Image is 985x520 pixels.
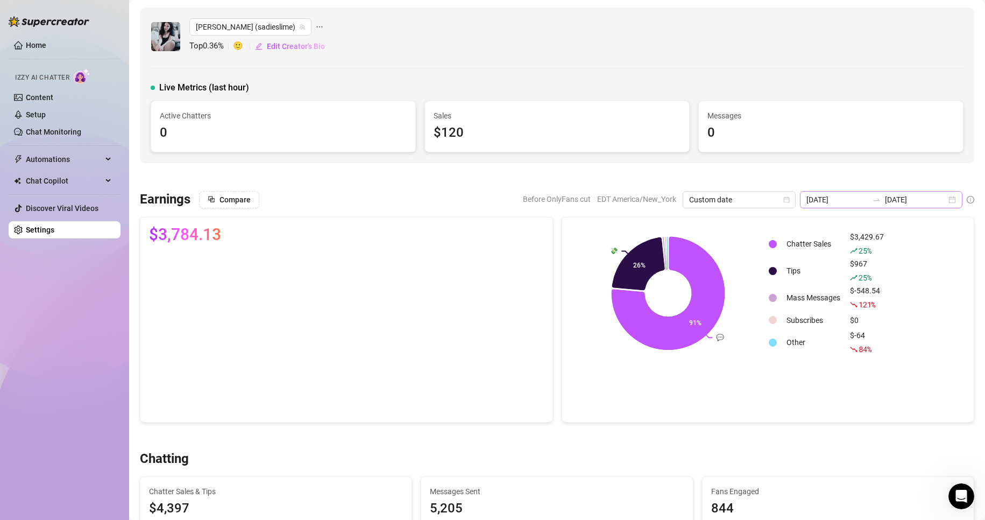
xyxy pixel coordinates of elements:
[255,43,263,50] span: edit
[782,285,845,311] td: Mass Messages
[15,73,69,83] span: Izzy AI Chatter
[707,110,954,122] span: Messages
[26,172,102,189] span: Chat Copilot
[11,121,46,132] span: 5 articles
[707,123,954,143] div: 0
[54,336,108,379] button: Messages
[850,274,858,282] span: rise
[219,195,251,204] span: Compare
[948,483,974,509] iframe: Intercom live chat
[715,333,724,341] text: 💬
[151,22,180,51] img: Sadie
[160,110,407,122] span: Active Chatters
[11,149,192,160] p: Izzy - AI Chatter
[196,19,305,35] span: Sadie (sadieslime)
[26,226,54,234] a: Settings
[859,245,871,256] span: 25 %
[178,363,199,370] span: News
[199,191,259,208] button: Compare
[850,258,884,284] div: $967
[782,312,845,328] td: Subscribes
[125,363,144,370] span: Help
[872,195,881,204] span: to
[14,155,23,164] span: thunderbolt
[9,16,89,27] img: logo-BBDzfeDw.svg
[159,81,249,94] span: Live Metrics (last hour)
[26,128,81,136] a: Chat Monitoring
[806,194,868,206] input: Start date
[689,192,789,208] span: Custom date
[782,329,845,355] td: Other
[7,27,208,48] div: Search for helpSearch for help
[523,191,591,207] span: Before OnlyFans cut
[11,107,192,118] p: Onboarding to Supercreator
[7,27,208,48] input: Search for help
[711,498,965,519] div: 844
[108,336,161,379] button: Help
[161,336,215,379] button: News
[782,258,845,284] td: Tips
[26,93,53,102] a: Content
[94,4,123,23] h1: Help
[859,344,871,354] span: 84 %
[11,271,192,283] p: Frequently Asked Questions
[872,195,881,204] span: swap-right
[26,204,98,213] a: Discover Viral Videos
[967,196,974,203] span: info-circle
[850,301,858,308] span: fall
[597,191,676,207] span: EDT America/New_York
[850,314,884,326] div: $0
[11,94,192,105] p: Getting Started
[316,18,323,36] span: ellipsis
[859,299,875,310] span: 121 %
[11,163,192,174] p: Learn about our AI Chatter - Izzy
[149,486,403,497] span: Chatter Sales & Tips
[26,41,46,50] a: Home
[850,329,884,355] div: $-64
[610,247,618,255] text: 💸
[140,191,190,208] h3: Earnings
[711,486,965,497] span: Fans Engaged
[74,68,90,84] img: AI Chatter
[140,451,189,468] h3: Chatting
[850,285,884,311] div: $-548.54
[11,327,192,338] p: Billing
[782,231,845,257] td: Chatter Sales
[62,363,100,370] span: Messages
[430,486,684,497] span: Messages Sent
[434,110,681,122] span: Sales
[189,40,233,53] span: Top 0.36 %
[26,151,102,168] span: Automations
[254,38,325,55] button: Edit Creator's Bio
[233,40,254,53] span: 🙂
[434,123,681,143] div: $120
[149,226,221,243] span: $3,784.13
[850,247,858,255] span: rise
[299,24,306,30] span: team
[850,346,858,353] span: fall
[885,194,946,206] input: End date
[14,177,21,185] img: Chat Copilot
[149,498,403,519] span: $4,397
[11,285,192,296] p: Answers to your common questions
[850,231,884,257] div: $3,429.67
[783,196,790,203] span: calendar
[16,363,38,370] span: Home
[208,195,215,203] span: block
[160,123,407,143] div: 0
[11,205,192,216] p: CRM, Chatting and Management Tools
[11,218,192,241] p: Learn about the Supercreator platform and its features
[26,110,46,119] a: Setup
[11,63,204,76] h2: 5 collections
[11,298,50,310] span: 13 articles
[859,272,871,283] span: 25 %
[267,42,325,51] span: Edit Creator's Bio
[11,243,50,254] span: 12 articles
[11,176,46,187] span: 3 articles
[430,498,684,519] div: 5,205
